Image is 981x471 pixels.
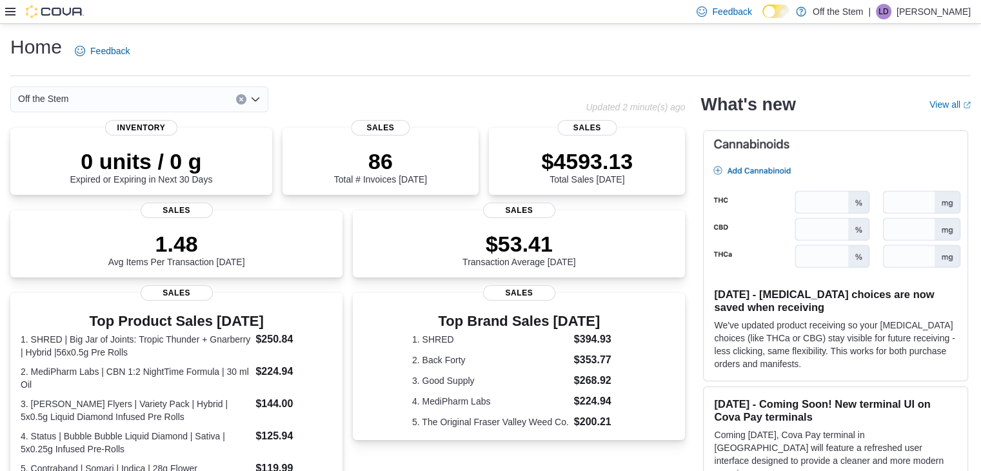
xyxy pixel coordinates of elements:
p: We've updated product receiving so your [MEDICAL_DATA] choices (like THCa or CBG) stay visible fo... [714,319,957,370]
button: Open list of options [250,94,261,105]
div: Luc Dinnissen [876,4,891,19]
img: Cova [26,5,84,18]
dt: 4. Status | Bubble Bubble Liquid Diamond | Sativa | 5x0.25g Infused Pre-Rolls [21,430,250,456]
dt: 1. SHRED | Big Jar of Joints: Tropic Thunder + Gnarberry | Hybrid |56x0.5g Pre Rolls [21,333,250,359]
div: Transaction Average [DATE] [462,231,576,267]
dt: 2. Back Forty [412,354,569,366]
p: [PERSON_NAME] [897,4,971,19]
h3: Top Product Sales [DATE] [21,314,332,329]
span: Sales [558,120,617,135]
div: Total Sales [DATE] [541,148,633,185]
dd: $144.00 [255,396,332,412]
dd: $268.92 [574,373,626,388]
p: 1.48 [108,231,245,257]
h2: What's new [700,94,795,115]
span: Feedback [712,5,751,18]
span: Dark Mode [762,18,763,19]
dt: 3. [PERSON_NAME] Flyers | Variety Pack | Hybrid | 5x0.5g Liquid Diamond Infused Pre Rolls [21,397,250,423]
svg: External link [963,101,971,109]
span: Sales [351,120,410,135]
p: $4593.13 [541,148,633,174]
p: Off the Stem [813,4,863,19]
button: Clear input [236,94,246,105]
p: | [868,4,871,19]
p: Updated 2 minute(s) ago [586,102,685,112]
div: Expired or Expiring in Next 30 Days [70,148,212,185]
h1: Home [10,34,62,60]
dt: 5. The Original Fraser Valley Weed Co. [412,416,569,428]
p: $53.41 [462,231,576,257]
dt: 4. MediPharm Labs [412,395,569,408]
span: Sales [483,203,555,218]
span: LD [878,4,888,19]
dt: 1. SHRED [412,333,569,346]
a: View allExternal link [929,99,971,110]
h3: [DATE] - [MEDICAL_DATA] choices are now saved when receiving [714,288,957,314]
dd: $224.94 [574,394,626,409]
span: Sales [483,285,555,301]
h3: [DATE] - Coming Soon! New terminal UI on Cova Pay terminals [714,397,957,423]
dd: $125.94 [255,428,332,444]
p: 86 [334,148,427,174]
span: Inventory [105,120,177,135]
dd: $224.94 [255,364,332,379]
h3: Top Brand Sales [DATE] [412,314,626,329]
dd: $353.77 [574,352,626,368]
div: Total # Invoices [DATE] [334,148,427,185]
span: Sales [141,203,213,218]
input: Dark Mode [762,5,789,18]
dd: $394.93 [574,332,626,347]
span: Off the Stem [18,91,68,106]
a: Feedback [70,38,135,64]
dt: 2. MediPharm Labs | CBN 1:2 NightTime Formula | 30 ml Oil [21,365,250,391]
span: Feedback [90,45,130,57]
p: 0 units / 0 g [70,148,212,174]
dd: $250.84 [255,332,332,347]
dd: $200.21 [574,414,626,430]
div: Avg Items Per Transaction [DATE] [108,231,245,267]
span: Sales [141,285,213,301]
dt: 3. Good Supply [412,374,569,387]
